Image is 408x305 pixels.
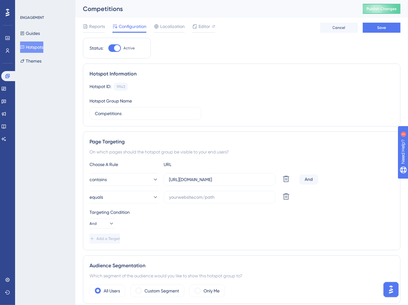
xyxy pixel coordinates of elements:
[90,262,394,269] div: Audience Segmentation
[169,194,270,201] input: yourwebsite.com/path
[363,4,400,14] button: Publish Changes
[90,44,103,52] div: Status:
[104,287,120,295] label: All Users
[123,46,135,51] span: Active
[299,175,318,185] div: And
[83,4,347,13] div: Competitions
[119,23,146,30] span: Configuration
[90,70,394,78] div: Hotspot Information
[90,161,159,168] div: Choose A Rule
[20,55,41,67] button: Themes
[20,28,40,39] button: Guides
[89,23,105,30] span: Reports
[199,23,210,30] span: Editor
[117,84,125,89] div: 19143
[382,280,400,299] iframe: UserGuiding AI Assistant Launcher
[164,161,233,168] div: URL
[90,97,132,105] div: Hotspot Group Name
[95,110,196,117] input: Type your Hotspot Group Name here
[320,23,358,33] button: Cancel
[90,208,394,216] div: Targeting Condition
[90,83,111,91] div: Hotspot ID:
[90,193,103,201] span: equals
[367,6,397,11] span: Publish Changes
[90,234,120,244] button: Add a Target
[90,173,159,186] button: contains
[90,176,107,183] span: contains
[90,221,97,226] span: And
[90,272,394,280] div: Which segment of the audience would you like to show this hotspot group to?
[377,25,386,30] span: Save
[96,236,120,241] span: Add a Target
[169,176,270,183] input: yourwebsite.com/path
[90,191,159,203] button: equals
[363,23,400,33] button: Save
[144,287,179,295] label: Custom Segment
[20,15,44,20] div: ENGAGEMENT
[20,42,43,53] button: Hotspots
[90,138,394,146] div: Page Targeting
[15,2,39,9] span: Need Help?
[204,287,220,295] label: Only Me
[90,219,115,229] button: And
[90,148,394,156] div: On which pages should the hotspot group be visible to your end users?
[333,25,345,30] span: Cancel
[44,3,46,8] div: 3
[160,23,185,30] span: Localization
